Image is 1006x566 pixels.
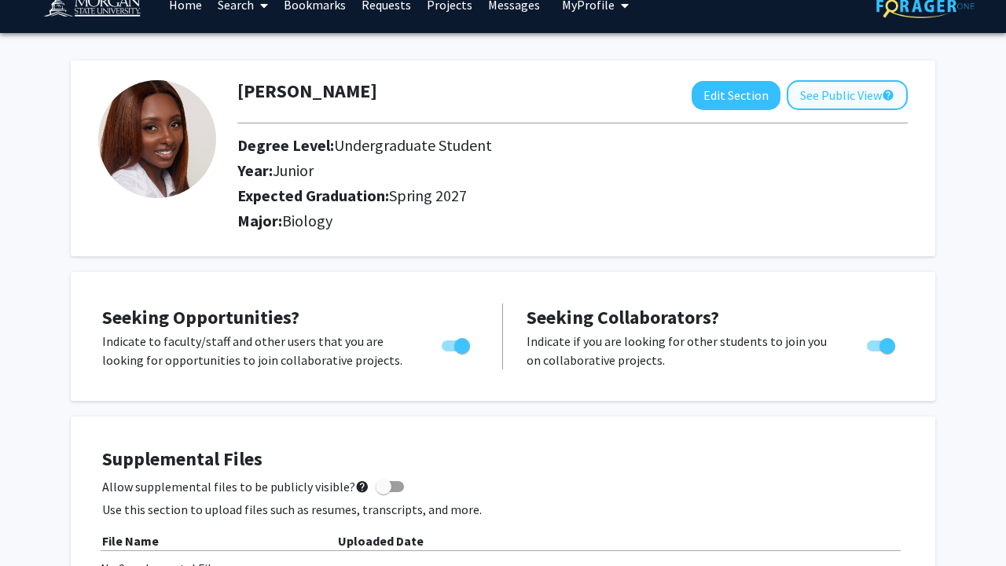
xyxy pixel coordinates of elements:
button: Edit Section [692,81,780,110]
b: Uploaded Date [338,533,424,549]
b: File Name [102,533,159,549]
h2: Expected Graduation: [237,186,845,205]
p: Indicate if you are looking for other students to join you on collaborative projects. [527,332,837,369]
span: Undergraduate Student [334,135,492,155]
p: Indicate to faculty/staff and other users that you are looking for opportunities to join collabor... [102,332,412,369]
h2: Year: [237,161,845,180]
span: Allow supplemental files to be publicly visible? [102,477,369,496]
span: Biology [282,211,332,230]
h1: [PERSON_NAME] [237,80,377,103]
img: Profile Picture [98,80,216,198]
mat-icon: help [355,477,369,496]
h4: Supplemental Files [102,448,904,471]
h2: Major: [237,211,908,230]
p: Use this section to upload files such as resumes, transcripts, and more. [102,500,904,519]
mat-icon: help [882,86,894,105]
div: Toggle [435,332,479,355]
h2: Degree Level: [237,136,845,155]
span: Junior [273,160,314,180]
span: Seeking Collaborators? [527,305,719,329]
div: Toggle [861,332,904,355]
iframe: Chat [12,495,67,554]
span: Seeking Opportunities? [102,305,299,329]
button: See Public View [787,80,908,110]
span: Spring 2027 [389,186,467,205]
